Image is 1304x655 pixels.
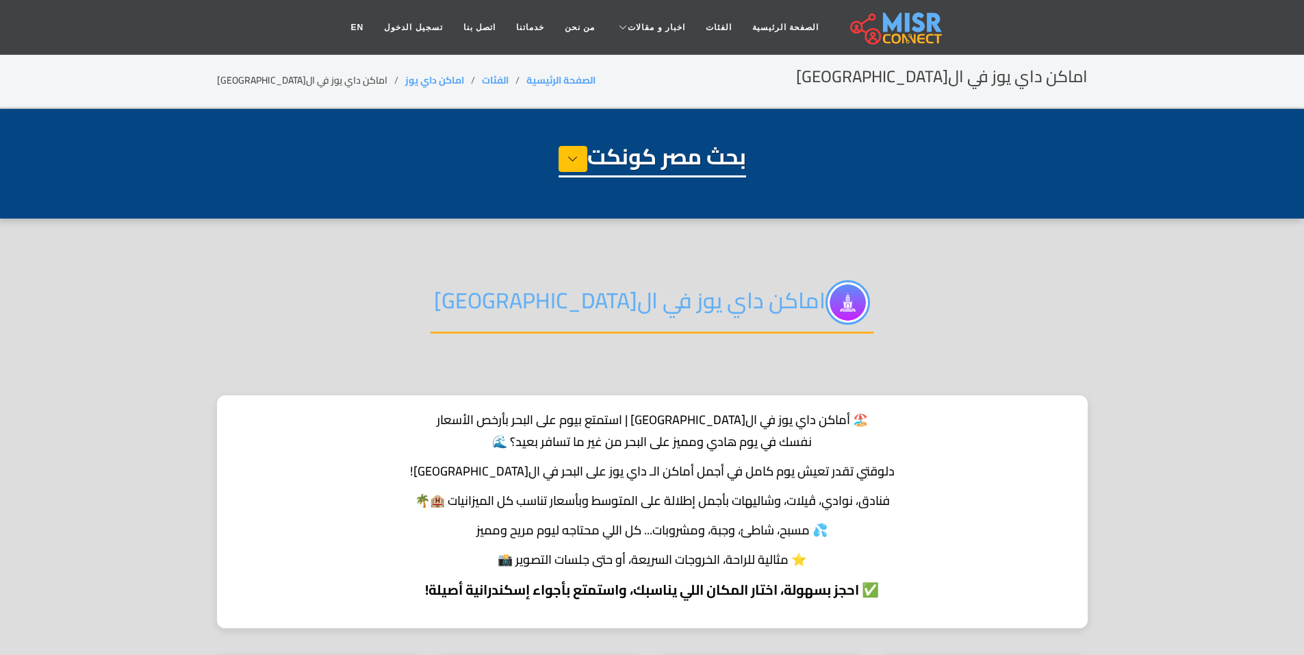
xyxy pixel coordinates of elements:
[453,14,506,40] a: اتصل بنا
[234,432,1071,451] p: نفسك في يوم هادي ومميز على البحر من غير ما تسافر بعيد؟ 🌊
[405,71,464,89] a: اماكن داي يوز
[559,143,746,177] h1: بحث مصر كونكت
[234,550,1071,569] p: ⭐ مثالية للراحة، الخروجات السريعة، أو حتى جلسات التصوير 📸
[605,14,695,40] a: اخبار و مقالات
[826,280,870,325] img: ZYdNikxKCXaJb8C8X8Vj.png
[628,21,685,34] span: اخبار و مقالات
[234,491,1071,510] p: فنادق، نوادي، ڤيلات، وشاليهات بأجمل إطلالة على المتوسط وبأسعار تناسب كل الميزانيات 🏨🌴
[506,14,554,40] a: خدماتنا
[742,14,829,40] a: الصفحة الرئيسية
[217,73,405,88] li: اماكن داي يوز في ال[GEOGRAPHIC_DATA]
[234,412,1071,428] h1: 🏖️ أماكن داي يوز في ال[GEOGRAPHIC_DATA] | استمتع بيوم على البحر بأرخص الأسعار
[374,14,452,40] a: تسجيل الدخول
[554,14,605,40] a: من نحن
[431,280,873,334] h2: اماكن داي يوز في ال[GEOGRAPHIC_DATA]
[695,14,742,40] a: الفئات
[850,10,942,45] img: main.misr_connect
[526,71,596,89] a: الصفحة الرئيسية
[341,14,374,40] a: EN
[234,580,1071,600] p: ✅ احجز بسهولة، اختار المكان اللي يناسبك، واستمتع بأجواء إسكندرانية أصيلة!
[482,71,509,89] a: الفئات
[234,521,1071,539] p: 💦 مسبح، شاطئ، وجبة، ومشروبات... كل اللي محتاجه ليوم مريح ومميز
[796,67,1088,87] h2: اماكن داي يوز في ال[GEOGRAPHIC_DATA]
[234,462,1071,480] p: دلوقتي تقدر تعيش يوم كامل في أجمل أماكن الـ داي يوز على البحر في ال[GEOGRAPHIC_DATA]!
